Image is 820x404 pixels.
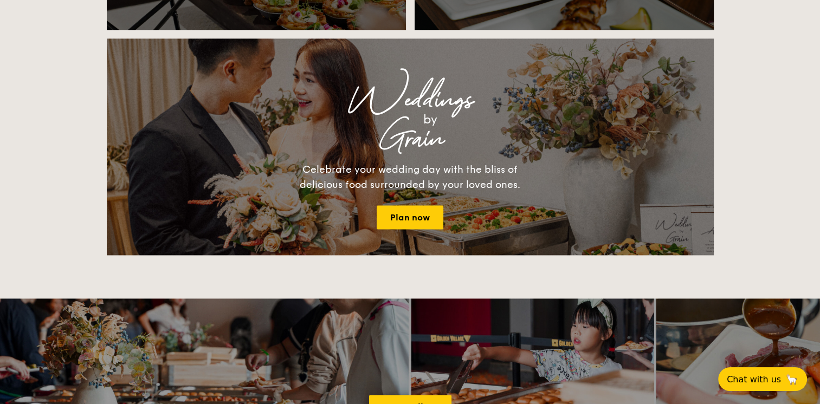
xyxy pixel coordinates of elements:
div: by [242,110,618,129]
button: Chat with us🦙 [718,367,807,391]
a: Plan now [377,205,443,229]
div: Grain [202,129,618,149]
div: Celebrate your wedding day with the bliss of delicious food surrounded by your loved ones. [288,162,532,192]
span: Chat with us [727,374,781,385]
div: Weddings [202,90,618,110]
span: 🦙 [785,373,798,386]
